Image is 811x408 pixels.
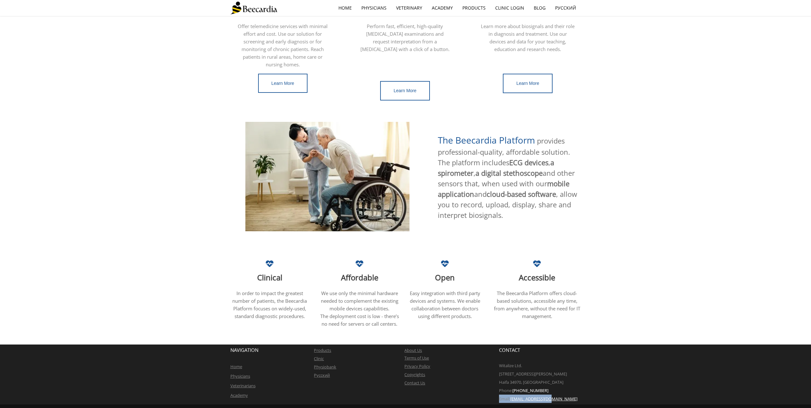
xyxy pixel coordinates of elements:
a: Blog [529,1,550,15]
a: home [334,1,357,15]
a: Clinic Login [490,1,529,15]
span: In order to impact the greatest number of patients, the Beecardia Platform focuses on widely-used... [232,290,307,319]
span: Learn More [394,88,416,93]
img: Beecardia [230,2,277,14]
a: Physicians [357,1,391,15]
a: Physicians [230,373,250,379]
span: The deployment cost is low - there’s no need for servers or call centers. [320,313,399,327]
a: Learn More [380,81,430,100]
span: Haifa 34970, [GEOGRAPHIC_DATA] [499,379,563,385]
span: cloud-based software [487,189,556,199]
span: We use only the minimal hardware needed to complement the existing mobile devices capabilities. [321,290,398,312]
span: Perform fast, efficient, high-quality [MEDICAL_DATA] examinations and request interpretation from... [360,23,450,52]
a: Academy [427,1,458,15]
span: Open [435,272,455,283]
span: Accessible [519,272,555,283]
span: a digital stethoscope [475,168,543,178]
span: Learn more about biosignals and their role in diagnosis and treatment. Use our devices and data f... [481,23,575,52]
a: Privacy Policy [404,363,430,369]
span: Offer telemedicine services with minimal effort and cost. Use our solution for screening and earl... [238,23,328,68]
a: Academy [230,392,248,398]
span: NAVIGATION [230,347,258,353]
span: Learn More [516,81,539,86]
a: P [314,347,316,353]
a: Veterinary [391,1,427,15]
span: Phone: [499,388,512,393]
a: Copyrights [404,372,425,377]
a: Learn More [503,74,553,93]
span: ECG devices [509,158,548,167]
span: CONTACT [499,347,520,353]
span: Learn More [272,81,294,86]
a: Русский [550,1,581,15]
span: Affordable [341,272,378,283]
span: Easy integration with third party devices and systems. We enable collaboration between doctors us... [410,290,480,319]
span: [STREET_ADDRESS][PERSON_NAME] [499,371,567,377]
a: [EMAIL_ADDRESS][DOMAIN_NAME] [510,396,577,402]
span: Clinical [257,272,282,283]
a: Contact Us [404,380,425,386]
span: Witalize Ltd. [499,363,522,368]
a: Terms of Use [404,355,429,361]
span: Email: [499,396,510,402]
a: Home [230,364,242,369]
a: Clinic [314,356,324,361]
span: The Beecardia Platform [438,134,535,146]
a: Physiobank [314,364,336,370]
span: The Beecardia Platform offers cloud-based solutions, accessible any time, from anywhere, without ... [494,290,580,319]
a: Learn More [258,74,308,93]
a: About Us [404,347,422,353]
a: roducts [316,347,331,353]
a: Products [458,1,490,15]
span: [PHONE_NUMBER] [512,388,548,393]
a: Veterinarians [230,383,256,389]
a: Русский [314,372,330,378]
